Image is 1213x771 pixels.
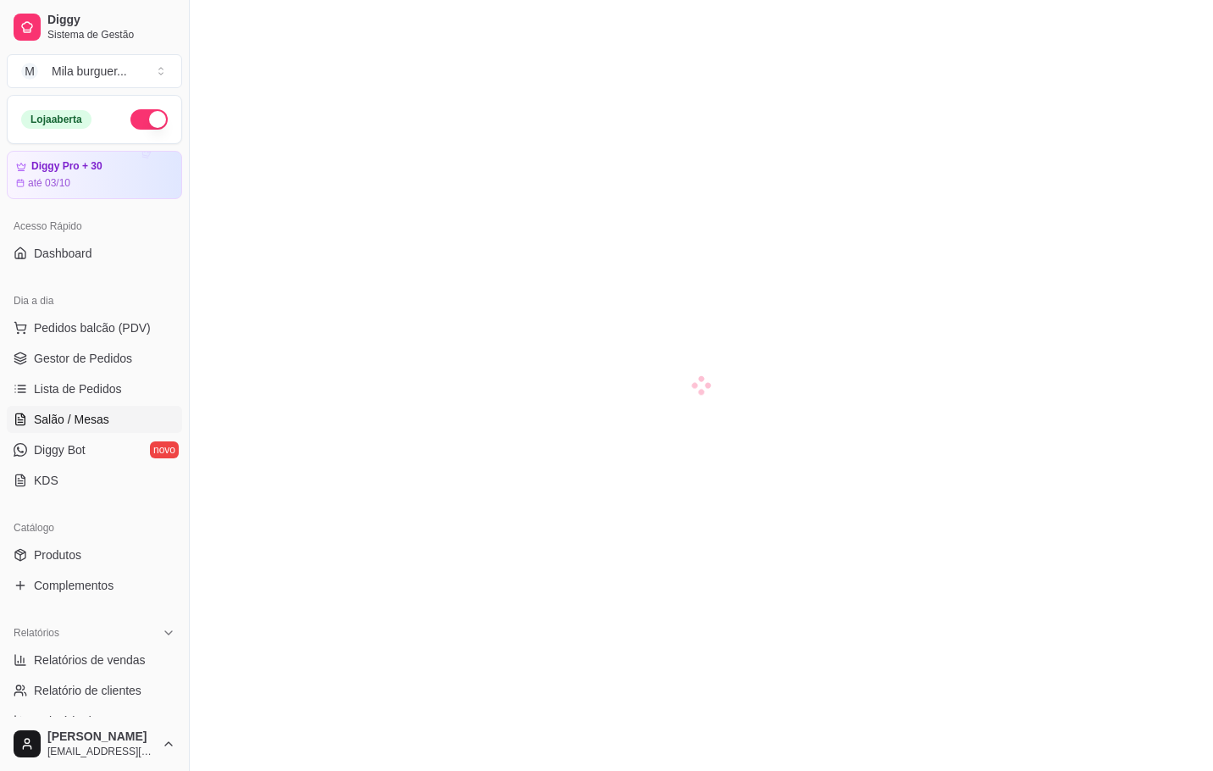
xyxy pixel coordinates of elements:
span: Produtos [34,546,81,563]
div: Acesso Rápido [7,213,182,240]
button: Alterar Status [130,109,168,130]
span: [PERSON_NAME] [47,729,155,745]
a: DiggySistema de Gestão [7,7,182,47]
a: Gestor de Pedidos [7,345,182,372]
a: Salão / Mesas [7,406,182,433]
a: KDS [7,467,182,494]
div: Dia a dia [7,287,182,314]
button: [PERSON_NAME][EMAIL_ADDRESS][DOMAIN_NAME] [7,724,182,764]
a: Relatórios de vendas [7,646,182,674]
span: Relatórios [14,626,59,640]
span: Pedidos balcão (PDV) [34,319,151,336]
span: Salão / Mesas [34,411,109,428]
button: Pedidos balcão (PDV) [7,314,182,341]
span: [EMAIL_ADDRESS][DOMAIN_NAME] [47,745,155,758]
span: Gestor de Pedidos [34,350,132,367]
div: Catálogo [7,514,182,541]
a: Produtos [7,541,182,569]
a: Diggy Botnovo [7,436,182,463]
a: Dashboard [7,240,182,267]
span: Diggy [47,13,175,28]
a: Lista de Pedidos [7,375,182,402]
button: Select a team [7,54,182,88]
span: Lista de Pedidos [34,380,122,397]
a: Relatório de mesas [7,707,182,735]
article: até 03/10 [28,176,70,190]
div: Loja aberta [21,110,91,129]
span: Relatório de mesas [34,713,136,729]
span: Relatórios de vendas [34,652,146,668]
span: Dashboard [34,245,92,262]
article: Diggy Pro + 30 [31,160,102,173]
a: Complementos [7,572,182,599]
span: Complementos [34,577,114,594]
a: Relatório de clientes [7,677,182,704]
span: KDS [34,472,58,489]
a: Diggy Pro + 30até 03/10 [7,151,182,199]
span: M [21,63,38,80]
span: Sistema de Gestão [47,28,175,42]
span: Relatório de clientes [34,682,141,699]
div: Mila burguer ... [52,63,127,80]
span: Diggy Bot [34,441,86,458]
